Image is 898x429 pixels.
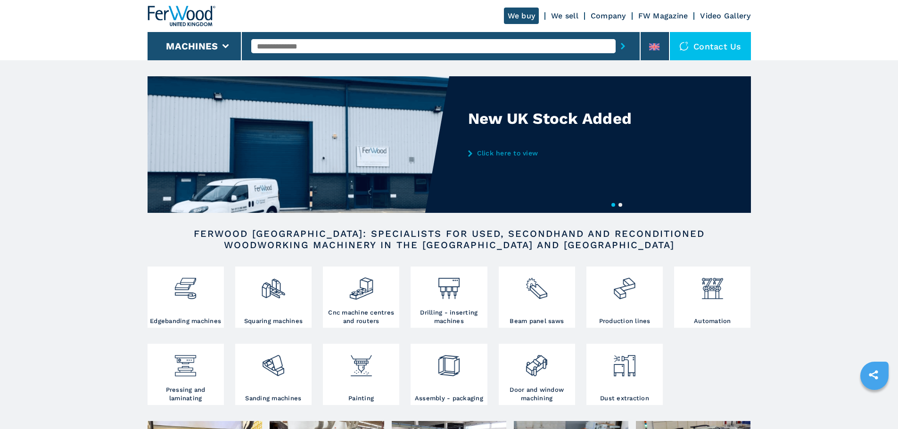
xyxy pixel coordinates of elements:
[244,317,303,325] h3: Squaring machines
[148,267,224,328] a: Edgebanding machines
[591,11,626,20] a: Company
[261,269,286,301] img: squadratrici_2.png
[504,8,539,24] a: We buy
[524,269,549,301] img: sezionatrici_2.png
[612,346,637,378] img: aspirazione_1.png
[611,203,615,207] button: 1
[700,269,725,301] img: automazione.png
[349,346,374,378] img: verniciatura_1.png
[524,346,549,378] img: lavorazione_porte_finestre_2.png
[148,76,449,213] img: New UK Stock Added
[612,269,637,301] img: linee_di_produzione_2.png
[245,394,301,403] h3: Sanding machines
[150,386,222,403] h3: Pressing and laminating
[348,394,374,403] h3: Painting
[411,267,487,328] a: Drilling - inserting machines
[323,267,399,328] a: Cnc machine centres and routers
[618,203,622,207] button: 2
[150,317,221,325] h3: Edgebanding machines
[325,308,397,325] h3: Cnc machine centres and routers
[349,269,374,301] img: centro_di_lavoro_cnc_2.png
[323,344,399,405] a: Painting
[468,149,653,157] a: Click here to view
[148,6,215,26] img: Ferwood
[413,308,485,325] h3: Drilling - inserting machines
[415,394,483,403] h3: Assembly - packaging
[862,363,885,387] a: sharethis
[586,344,663,405] a: Dust extraction
[166,40,218,52] button: Machines
[599,317,651,325] h3: Production lines
[178,228,721,251] h2: FERWOOD [GEOGRAPHIC_DATA]: SPECIALISTS FOR USED, SECONDHAND AND RECONDITIONED WOODWORKING MACHINE...
[235,267,312,328] a: Squaring machines
[694,317,731,325] h3: Automation
[261,346,286,378] img: levigatrici_2.png
[499,344,575,405] a: Door and window machining
[411,344,487,405] a: Assembly - packaging
[638,11,688,20] a: FW Magazine
[173,269,198,301] img: bordatrici_1.png
[674,267,750,328] a: Automation
[173,346,198,378] img: pressa-strettoia.png
[551,11,578,20] a: We sell
[510,317,564,325] h3: Beam panel saws
[679,41,689,51] img: Contact us
[600,394,649,403] h3: Dust extraction
[148,344,224,405] a: Pressing and laminating
[616,35,630,57] button: submit-button
[501,386,573,403] h3: Door and window machining
[235,344,312,405] a: Sanding machines
[437,346,461,378] img: montaggio_imballaggio_2.png
[700,11,750,20] a: Video Gallery
[437,269,461,301] img: foratrici_inseritrici_2.png
[586,267,663,328] a: Production lines
[670,32,751,60] div: Contact us
[499,267,575,328] a: Beam panel saws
